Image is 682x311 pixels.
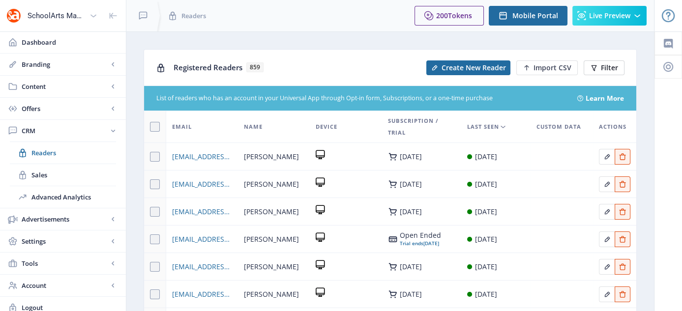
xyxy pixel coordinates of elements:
[400,240,423,247] span: Trial ends
[172,261,232,273] a: [EMAIL_ADDRESS][DOMAIN_NAME]
[572,6,647,26] button: Live Preview
[615,233,630,243] a: Edit page
[512,12,558,20] span: Mobile Portal
[599,151,615,160] a: Edit page
[589,12,630,20] span: Live Preview
[475,151,497,163] div: [DATE]
[244,288,299,300] span: [PERSON_NAME]
[10,186,116,208] a: Advanced Analytics
[174,62,242,72] span: Registered Readers
[400,153,422,161] div: [DATE]
[172,178,232,190] a: [EMAIL_ADDRESS][DOMAIN_NAME]
[316,121,337,133] span: Device
[400,180,422,188] div: [DATE]
[489,6,567,26] button: Mobile Portal
[22,59,108,69] span: Branding
[244,178,299,190] span: [PERSON_NAME]
[475,178,497,190] div: [DATE]
[400,239,441,247] div: [DATE]
[181,11,206,21] span: Readers
[615,288,630,298] a: Edit page
[244,233,299,245] span: [PERSON_NAME]
[22,37,118,47] span: Dashboard
[172,206,232,218] a: [EMAIL_ADDRESS][DOMAIN_NAME]
[400,208,422,216] div: [DATE]
[615,261,630,270] a: Edit page
[510,60,578,75] a: New page
[599,288,615,298] a: Edit page
[599,261,615,270] a: Edit page
[172,233,232,245] a: [EMAIL_ADDRESS][DOMAIN_NAME]
[599,178,615,188] a: Edit page
[475,233,497,245] div: [DATE]
[601,64,618,72] span: Filter
[442,64,506,72] span: Create New Reader
[31,148,116,158] span: Readers
[246,62,264,72] span: 859
[31,170,116,180] span: Sales
[586,93,624,103] a: Learn More
[31,192,116,202] span: Advanced Analytics
[426,60,510,75] button: Create New Reader
[244,206,299,218] span: [PERSON_NAME]
[22,258,108,268] span: Tools
[467,121,499,133] span: Last Seen
[22,281,108,290] span: Account
[22,236,108,246] span: Settings
[22,104,108,113] span: Offers
[244,151,299,163] span: [PERSON_NAME]
[534,64,571,72] span: Import CSV
[420,60,510,75] a: New page
[615,206,630,215] a: Edit page
[584,60,624,75] button: Filter
[599,121,626,133] span: Actions
[400,263,422,271] div: [DATE]
[28,5,86,27] div: SchoolArts Magazine
[475,288,497,300] div: [DATE]
[172,121,192,133] span: Email
[599,233,615,243] a: Edit page
[244,121,263,133] span: Name
[22,126,108,136] span: CRM
[22,214,108,224] span: Advertisements
[415,6,484,26] button: 200Tokens
[22,82,108,91] span: Content
[615,151,630,160] a: Edit page
[244,261,299,273] span: [PERSON_NAME]
[172,151,232,163] a: [EMAIL_ADDRESS][DOMAIN_NAME]
[475,261,497,273] div: [DATE]
[475,206,497,218] div: [DATE]
[172,288,232,300] a: [EMAIL_ADDRESS][DOMAIN_NAME]
[10,164,116,186] a: Sales
[156,94,565,103] div: List of readers who has an account in your Universal App through Opt-in form, Subscriptions, or a...
[615,178,630,188] a: Edit page
[599,206,615,215] a: Edit page
[6,8,22,24] img: properties.app_icon.png
[400,290,422,298] div: [DATE]
[10,142,116,164] a: Readers
[400,231,441,239] div: Open Ended
[448,11,472,20] span: Tokens
[388,115,455,139] span: Subscription / Trial
[536,121,581,133] span: Custom Data
[516,60,578,75] button: Import CSV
